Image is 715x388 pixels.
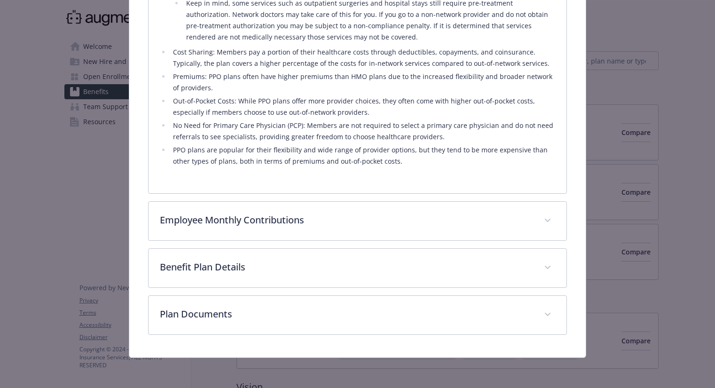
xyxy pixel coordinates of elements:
li: No Need for Primary Care Physician (PCP): Members are not required to select a primary care physi... [170,120,555,143]
p: Benefit Plan Details [160,260,533,274]
p: Employee Monthly Contributions [160,213,533,227]
div: Employee Monthly Contributions [149,202,566,240]
li: Cost Sharing: Members pay a portion of their healthcare costs through deductibles, copayments, an... [170,47,555,69]
div: Plan Documents [149,296,566,334]
li: PPO plans are popular for their flexibility and wide range of provider options, but they tend to ... [170,144,555,167]
p: Plan Documents [160,307,533,321]
li: Out-of-Pocket Costs: While PPO plans offer more provider choices, they often come with higher out... [170,95,555,118]
div: Benefit Plan Details [149,249,566,287]
li: Premiums: PPO plans often have higher premiums than HMO plans due to the increased flexibility an... [170,71,555,94]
